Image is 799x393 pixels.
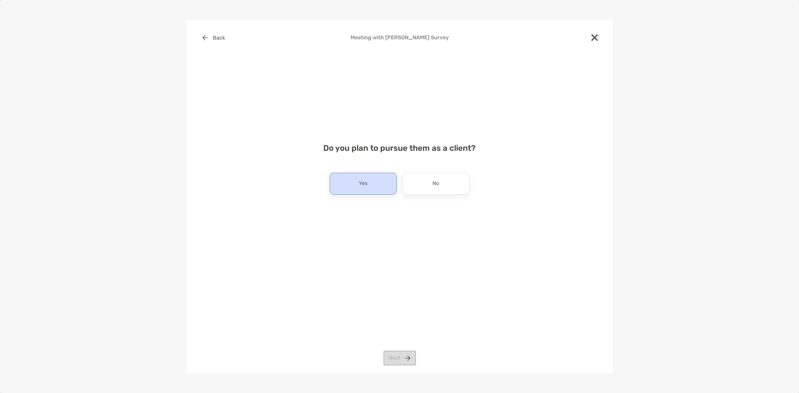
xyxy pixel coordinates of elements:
img: close modal [591,34,598,41]
h4: Do you plan to pursue them as a client? [197,143,602,153]
button: Back [197,30,230,45]
p: No [432,178,439,189]
h4: Meeting with [PERSON_NAME] Survey [197,34,602,41]
img: button icon [202,35,208,40]
p: Yes [359,178,368,189]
